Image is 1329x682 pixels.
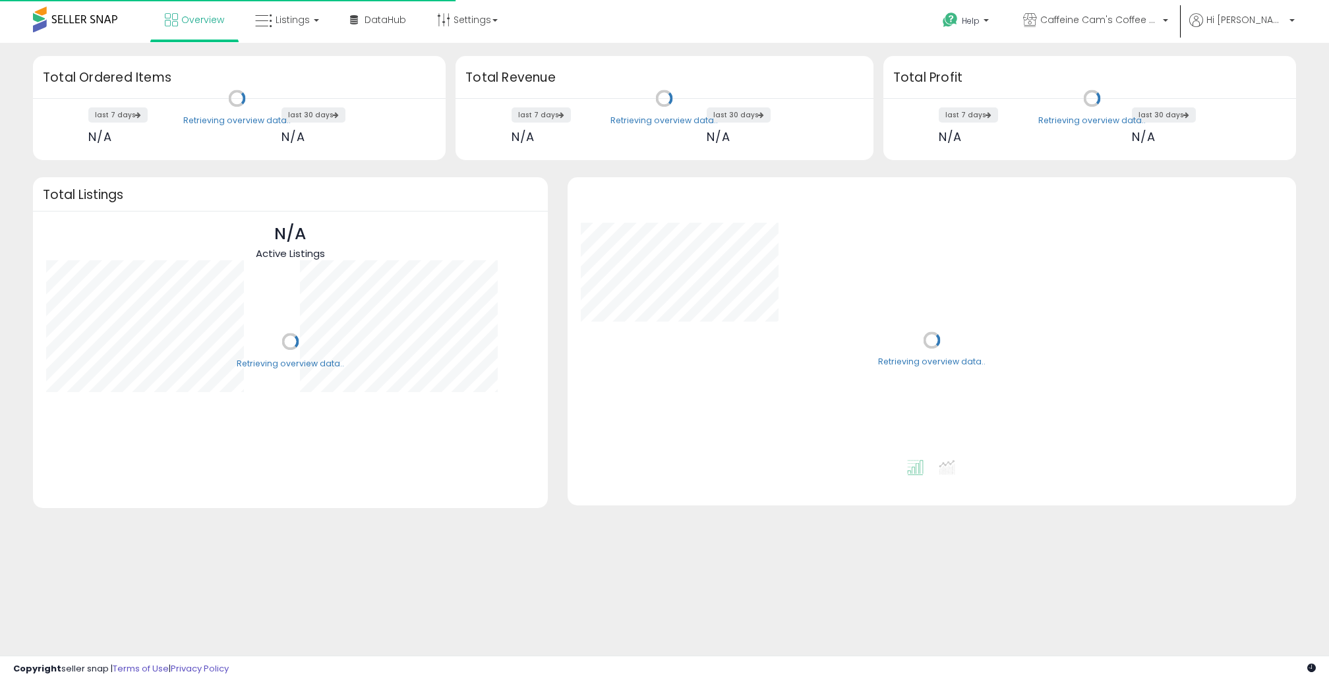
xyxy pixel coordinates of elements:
div: Retrieving overview data.. [878,356,986,368]
span: DataHub [365,13,406,26]
div: Retrieving overview data.. [183,115,291,127]
a: Help [932,2,1002,43]
div: Retrieving overview data.. [237,358,344,370]
span: Listings [276,13,310,26]
span: Hi [PERSON_NAME] [1206,13,1285,26]
i: Get Help [942,12,959,28]
div: Retrieving overview data.. [610,115,718,127]
a: Hi [PERSON_NAME] [1189,13,1295,43]
span: Caffeine Cam's Coffee & Candy Company Inc. [1040,13,1159,26]
span: Help [962,15,980,26]
div: Retrieving overview data.. [1038,115,1146,127]
span: Overview [181,13,224,26]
